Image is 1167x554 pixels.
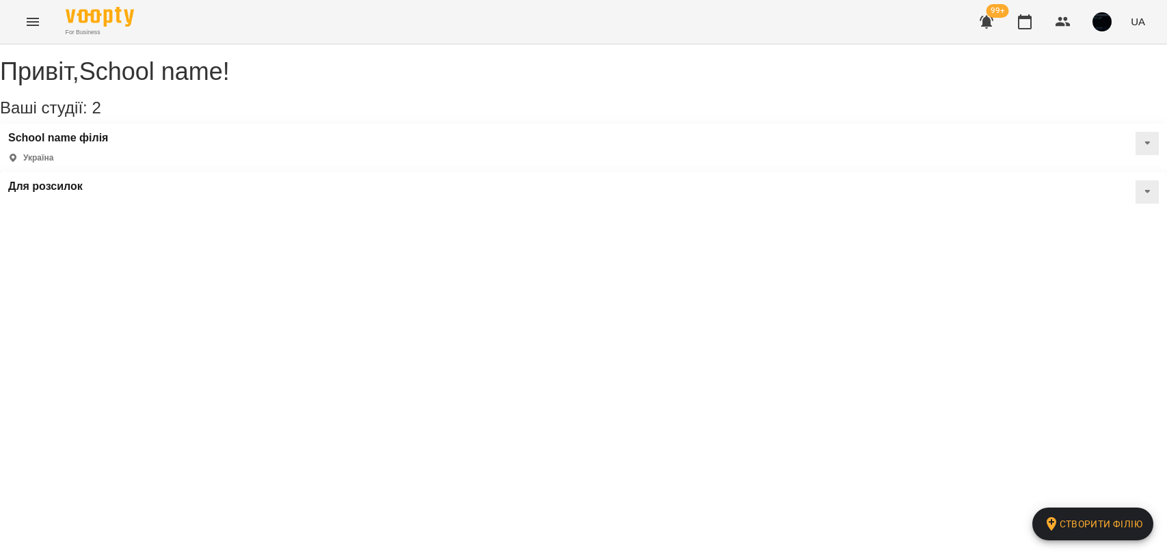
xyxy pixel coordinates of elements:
span: For Business [66,28,134,37]
span: 2 [92,98,100,117]
span: 99+ [987,4,1009,18]
p: Україна [23,152,53,164]
button: Menu [16,5,49,38]
button: UA [1125,9,1151,34]
a: School name філія [8,132,108,144]
a: Для розсилок [8,180,83,193]
img: Voopty Logo [66,7,134,27]
img: 70f1f051df343a6fb468a105ee959377.png [1092,12,1112,31]
span: UA [1131,14,1145,29]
